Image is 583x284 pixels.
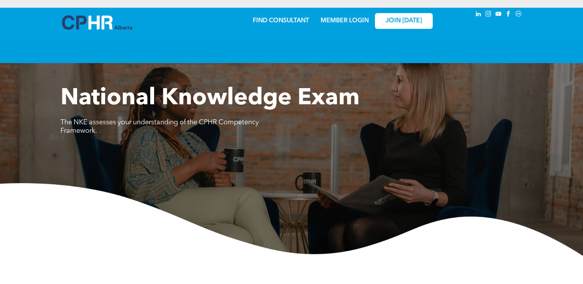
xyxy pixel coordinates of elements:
a: youtube [494,10,503,20]
a: JOIN [DATE] [375,13,433,29]
a: FIND CONSULTANT [253,18,309,24]
span: National Knowledge Exam [60,87,360,110]
span: The NKE assesses your understanding of the CPHR Competency Framework. [60,119,259,134]
a: instagram [484,10,493,20]
img: A blue and white logo for cp alberta [62,15,132,30]
a: Social network [514,10,523,20]
span: JOIN [DATE] [386,17,422,25]
a: facebook [504,10,513,20]
a: MEMBER LOGIN [321,18,369,24]
a: linkedin [474,10,483,20]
